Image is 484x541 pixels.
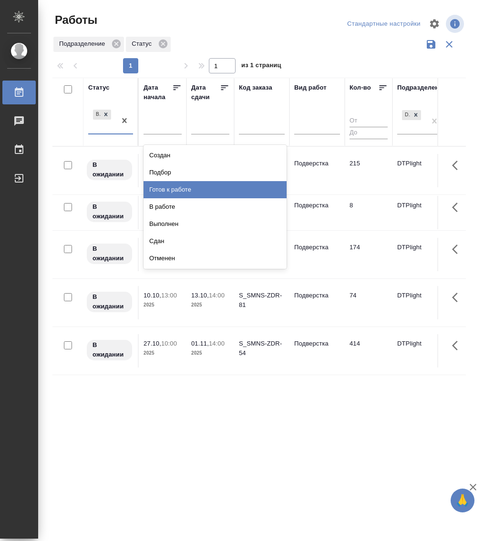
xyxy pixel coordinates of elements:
[191,83,220,102] div: Дата сдачи
[350,115,388,127] input: От
[144,233,287,250] div: Сдан
[191,300,229,310] p: 2025
[401,109,422,121] div: DTPlight
[440,35,458,53] button: Сбросить фильтры
[144,300,182,310] p: 2025
[345,238,392,271] td: 174
[392,238,448,271] td: DTPlight
[294,201,340,210] p: Подверстка
[446,286,469,309] button: Здесь прячутся важные кнопки
[144,147,287,164] div: Создан
[86,339,133,361] div: Исполнитель назначен, приступать к работе пока рано
[345,17,423,31] div: split button
[93,292,126,311] p: В ожидании
[294,159,340,168] p: Подверстка
[53,37,124,52] div: Подразделение
[86,291,133,313] div: Исполнитель назначен, приступать к работе пока рано
[239,339,285,358] div: S_SMNS-ZDR-54
[93,160,126,179] p: В ожидании
[402,110,411,120] div: DTPlight
[239,83,272,92] div: Код заказа
[161,292,177,299] p: 13:00
[350,83,371,92] div: Кол-во
[446,334,469,357] button: Здесь прячутся важные кнопки
[144,215,287,233] div: Выполнен
[144,181,287,198] div: Готов к работе
[241,60,281,73] span: из 1 страниц
[423,12,446,35] span: Настроить таблицу
[454,490,471,510] span: 🙏
[144,83,172,102] div: Дата начала
[294,243,340,252] p: Подверстка
[294,83,327,92] div: Вид работ
[294,291,340,300] p: Подверстка
[350,127,388,139] input: До
[86,243,133,265] div: Исполнитель назначен, приступать к работе пока рано
[93,244,126,263] p: В ожидании
[239,291,285,310] div: S_SMNS-ZDR-81
[144,164,287,181] div: Подбор
[191,340,209,347] p: 01.11,
[392,196,448,229] td: DTPlight
[93,110,101,120] div: В ожидании
[446,238,469,261] button: Здесь прячутся важные кнопки
[144,292,161,299] p: 10.10,
[126,37,171,52] div: Статус
[191,292,209,299] p: 13.10,
[446,196,469,219] button: Здесь прячутся важные кнопки
[144,250,287,267] div: Отменен
[345,286,392,319] td: 74
[392,154,448,187] td: DTPlight
[422,35,440,53] button: Сохранить фильтры
[144,340,161,347] p: 27.10,
[93,202,126,221] p: В ожидании
[345,334,392,367] td: 414
[345,154,392,187] td: 215
[209,292,225,299] p: 14:00
[88,83,110,92] div: Статус
[397,83,446,92] div: Подразделение
[392,334,448,367] td: DTPlight
[191,348,229,358] p: 2025
[294,339,340,348] p: Подверстка
[132,39,155,49] p: Статус
[451,489,474,512] button: 🙏
[86,201,133,223] div: Исполнитель назначен, приступать к работе пока рано
[86,159,133,181] div: Исполнитель назначен, приступать к работе пока рано
[93,340,126,359] p: В ожидании
[209,340,225,347] p: 14:00
[92,109,112,121] div: В ожидании
[144,198,287,215] div: В работе
[161,340,177,347] p: 10:00
[446,15,466,33] span: Посмотреть информацию
[345,196,392,229] td: 8
[52,12,97,28] span: Работы
[446,154,469,177] button: Здесь прячутся важные кнопки
[392,286,448,319] td: DTPlight
[59,39,108,49] p: Подразделение
[144,348,182,358] p: 2025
